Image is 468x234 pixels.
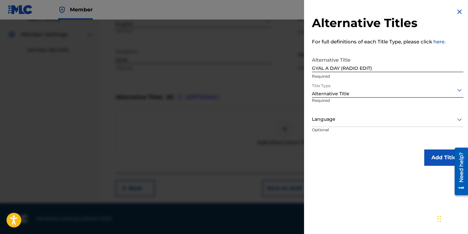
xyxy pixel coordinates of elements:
img: MLC Logo [8,5,33,14]
a: here. [433,39,445,45]
button: Add Title [424,149,463,166]
p: Required [312,98,358,112]
p: Required [312,73,463,79]
p: Optional [312,127,361,142]
iframe: Resource Center [450,145,468,197]
div: Drag [437,209,441,229]
img: Top Rightsholder [58,6,66,14]
p: For full definitions of each Title Type, please click [312,38,463,46]
h2: Alternative Titles [312,16,463,30]
span: Member [70,6,93,13]
iframe: Chat Widget [435,203,468,234]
